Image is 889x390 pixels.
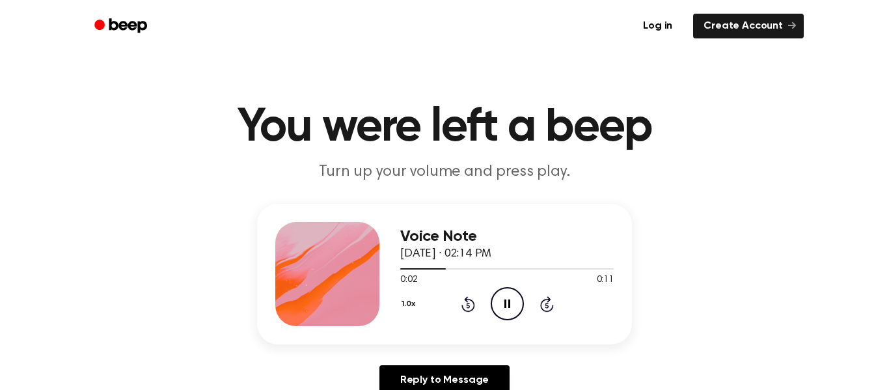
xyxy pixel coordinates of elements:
p: Turn up your volume and press play. [195,161,694,183]
button: 1.0x [400,293,420,315]
span: [DATE] · 02:14 PM [400,248,491,260]
a: Beep [85,14,159,39]
h3: Voice Note [400,228,614,245]
a: Log in [630,11,685,41]
a: Create Account [693,14,804,38]
h1: You were left a beep [111,104,778,151]
span: 0:02 [400,273,417,287]
span: 0:11 [597,273,614,287]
